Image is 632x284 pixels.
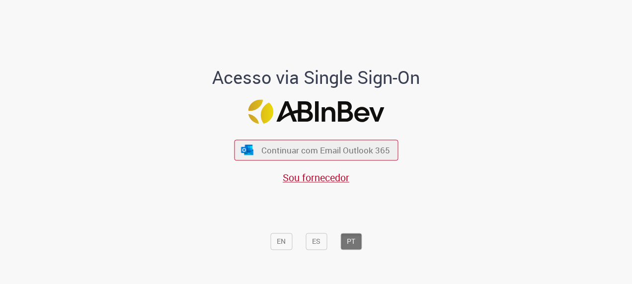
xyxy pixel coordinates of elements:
[261,144,390,156] span: Continuar com Email Outlook 365
[340,233,362,250] button: PT
[178,68,454,88] h1: Acesso via Single Sign-On
[234,140,398,160] button: ícone Azure/Microsoft 360 Continuar com Email Outlook 365
[306,233,327,250] button: ES
[248,100,384,124] img: Logo ABInBev
[283,171,349,184] a: Sou fornecedor
[270,233,292,250] button: EN
[240,144,254,155] img: ícone Azure/Microsoft 360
